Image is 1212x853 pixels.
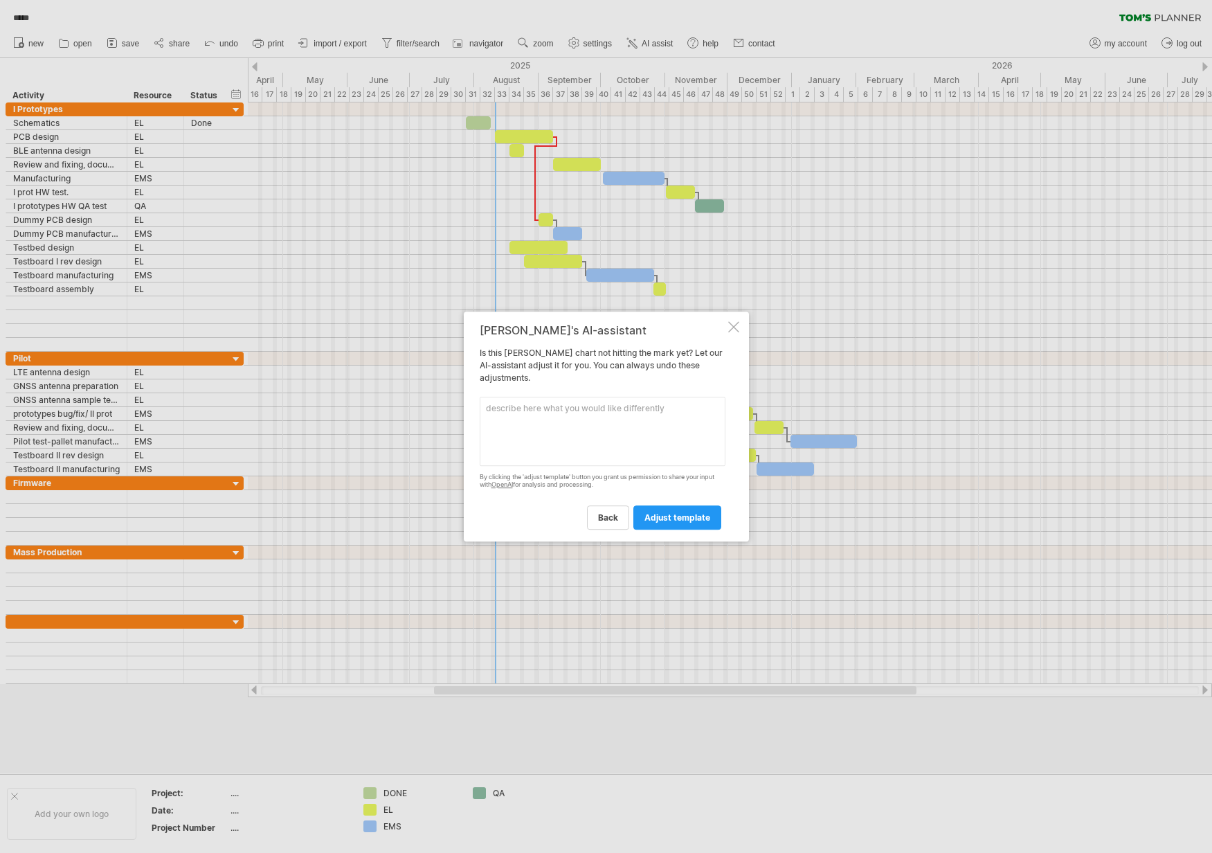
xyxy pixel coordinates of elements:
a: OpenAI [491,481,513,488]
div: By clicking the 'adjust template' button you grant us permission to share your input with for ana... [480,474,725,489]
a: adjust template [633,505,721,530]
span: adjust template [644,512,710,523]
div: [PERSON_NAME]'s AI-assistant [480,324,725,336]
div: Is this [PERSON_NAME] chart not hitting the mark yet? Let our AI-assistant adjust it for you. You... [480,324,725,529]
a: back [587,505,629,530]
span: back [598,512,618,523]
